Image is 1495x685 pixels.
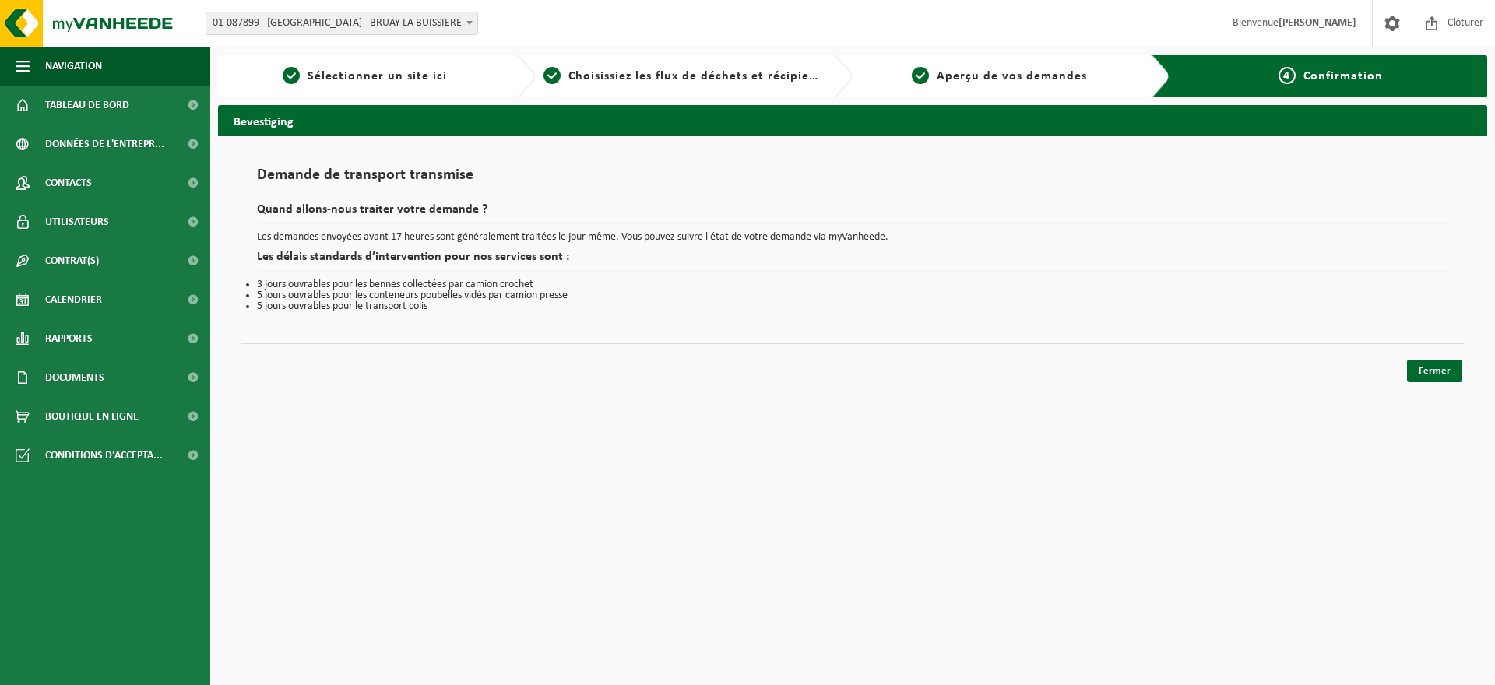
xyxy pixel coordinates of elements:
[1279,67,1296,84] span: 4
[45,280,102,319] span: Calendrier
[308,70,447,83] span: Sélectionner un site ici
[45,397,139,436] span: Boutique en ligne
[45,202,109,241] span: Utilisateurs
[283,67,300,84] span: 1
[1279,17,1356,29] strong: [PERSON_NAME]
[206,12,478,35] span: 01-087899 - TEMPLE DE LA FLEUR - BRUAY LA BUISSIERE
[206,12,477,34] span: 01-087899 - TEMPLE DE LA FLEUR - BRUAY LA BUISSIERE
[257,290,1448,301] li: 5 jours ouvrables pour les conteneurs poubelles vidés par camion presse
[937,70,1087,83] span: Aperçu de vos demandes
[1407,360,1462,382] a: Fermer
[543,67,561,84] span: 2
[257,279,1448,290] li: 3 jours ouvrables pour les bennes collectées par camion crochet
[568,70,828,83] span: Choisissiez les flux de déchets et récipients
[1303,70,1383,83] span: Confirmation
[226,67,505,86] a: 1Sélectionner un site ici
[45,47,102,86] span: Navigation
[257,203,1448,224] h2: Quand allons-nous traiter votre demande ?
[45,86,129,125] span: Tableau de bord
[45,436,163,475] span: Conditions d'accepta...
[257,232,1448,243] p: Les demandes envoyées avant 17 heures sont généralement traitées le jour même. Vous pouvez suivre...
[257,167,1448,191] h1: Demande de transport transmise
[45,358,104,397] span: Documents
[257,301,1448,312] li: 5 jours ouvrables pour le transport colis
[543,67,822,86] a: 2Choisissiez les flux de déchets et récipients
[218,105,1487,135] h2: Bevestiging
[45,241,99,280] span: Contrat(s)
[912,67,929,84] span: 3
[860,67,1139,86] a: 3Aperçu de vos demandes
[45,125,164,163] span: Données de l'entrepr...
[257,251,1448,272] h2: Les délais standards d’intervention pour nos services sont :
[45,163,92,202] span: Contacts
[45,319,93,358] span: Rapports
